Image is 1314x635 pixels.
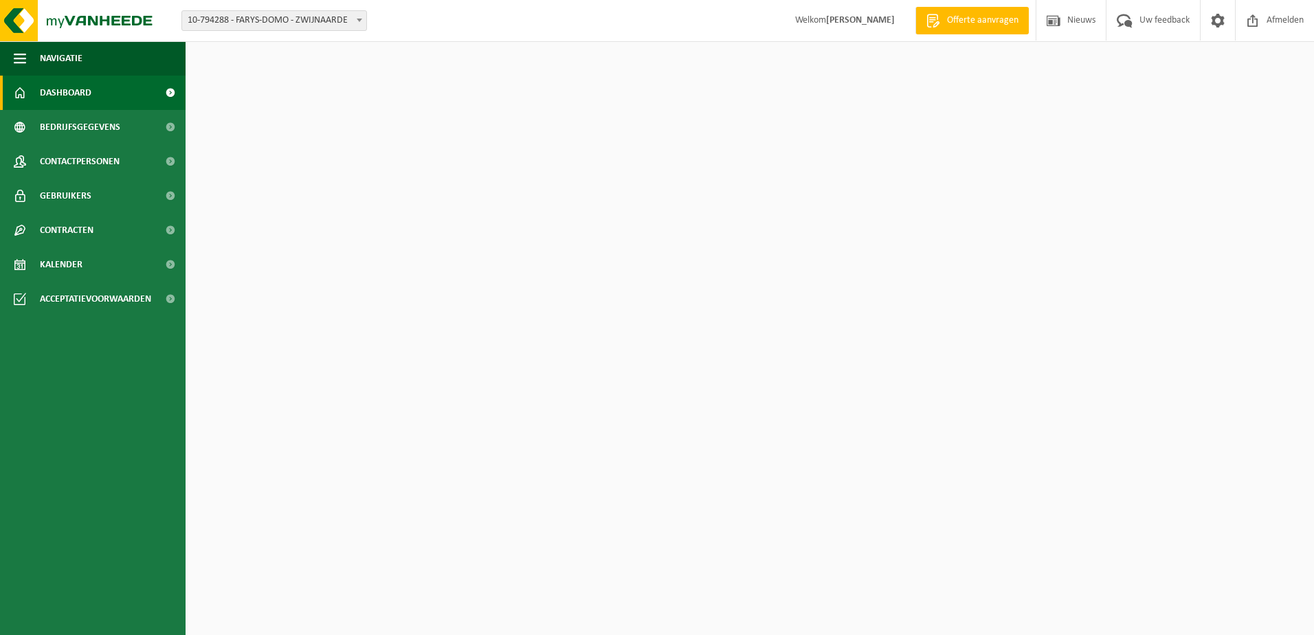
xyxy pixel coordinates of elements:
a: Offerte aanvragen [915,7,1029,34]
span: Gebruikers [40,179,91,213]
span: 10-794288 - FARYS-DOMO - ZWIJNAARDE [181,10,367,31]
span: Contracten [40,213,93,247]
span: Kalender [40,247,82,282]
span: Dashboard [40,76,91,110]
span: Contactpersonen [40,144,120,179]
span: Navigatie [40,41,82,76]
span: 10-794288 - FARYS-DOMO - ZWIJNAARDE [182,11,366,30]
span: Acceptatievoorwaarden [40,282,151,316]
span: Bedrijfsgegevens [40,110,120,144]
span: Offerte aanvragen [944,14,1022,27]
strong: [PERSON_NAME] [826,15,895,25]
